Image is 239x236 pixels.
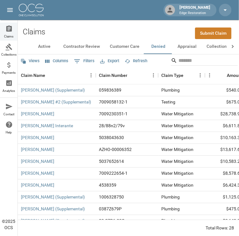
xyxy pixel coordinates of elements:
[161,218,180,224] div: Plumbing
[161,134,193,141] div: Water Mitigation
[161,158,193,164] div: Water Mitigation
[99,206,122,212] div: 0387Z679P
[99,87,121,93] div: 059836389
[161,194,180,200] div: Plumbing
[4,4,16,16] button: open drawer
[99,218,125,224] div: 03-87B6-03Q
[19,56,41,66] button: Views
[161,87,180,93] div: Plumbing
[99,170,128,176] div: 7009222654-1
[30,39,58,54] button: Active
[21,111,54,117] a: [PERSON_NAME]
[30,39,227,54] div: dynamic tabs
[58,39,105,54] button: Contractor Review
[21,194,85,200] a: [PERSON_NAME] (Supplemental)
[99,123,125,129] div: 28/88n2/79v
[123,56,149,66] button: Refresh
[99,99,128,105] div: 7009058132-1
[179,11,210,16] p: Edge Restoration
[171,56,238,67] div: Search
[99,134,124,141] div: 5038043630
[205,71,214,80] button: Menu
[21,170,54,176] a: [PERSON_NAME]
[161,67,183,84] div: Claim Type
[86,71,96,80] button: Menu
[196,71,205,80] button: Menu
[21,99,91,105] a: [PERSON_NAME] #2 (Supplemental)
[45,71,54,80] button: Sort
[161,146,193,153] div: Water Mitigation
[144,39,173,54] button: Denied
[21,218,85,224] a: [PERSON_NAME] (Supplemental)
[161,206,180,212] div: Plumbing
[218,71,227,80] button: Sort
[99,67,127,84] div: Claim Number
[44,56,70,66] button: Select columns
[2,218,16,231] div: © 2025 OCS
[4,35,14,38] span: Claims
[206,225,234,231] div: Total Rows: 28
[161,182,193,188] div: Water Mitigation
[202,39,234,54] button: Collections
[1,53,17,56] span: Collections
[3,113,14,116] span: Contact
[3,89,15,93] span: Analytics
[105,39,144,54] button: Customer Care
[177,4,213,16] div: [PERSON_NAME]
[99,111,128,117] div: 7009230351-1
[6,131,12,134] span: Help
[99,158,124,164] div: 5037652614
[23,28,45,37] h2: Claims
[21,67,45,84] div: Claim Name
[19,4,44,16] img: ocs-logo-white-transparent.png
[149,71,158,80] button: Menu
[99,146,132,153] div: AZHO-00006352
[99,182,116,188] div: 4538359
[158,67,205,84] div: Claim Type
[195,28,232,39] a: Submit Claim
[72,56,96,66] button: Show filters
[96,67,158,84] div: Claim Number
[99,56,121,66] button: Export
[173,39,202,54] button: Appraisal
[127,71,136,80] button: Sort
[2,71,16,74] span: Payments
[21,123,73,129] a: [PERSON_NAME] Interante
[21,158,54,164] a: [PERSON_NAME]
[21,182,54,188] a: [PERSON_NAME]
[161,99,175,105] div: Testing
[21,206,85,212] a: [PERSON_NAME] (Supplemental)
[18,67,96,84] div: Claim Name
[21,146,54,153] a: [PERSON_NAME]
[21,87,85,93] a: [PERSON_NAME] (Supplemental)
[161,111,193,117] div: Water Mitigation
[161,123,193,129] div: Water Mitigation
[161,170,193,176] div: Water Mitigation
[21,134,54,141] a: [PERSON_NAME]
[99,194,124,200] div: 1006328750
[183,71,192,80] button: Sort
